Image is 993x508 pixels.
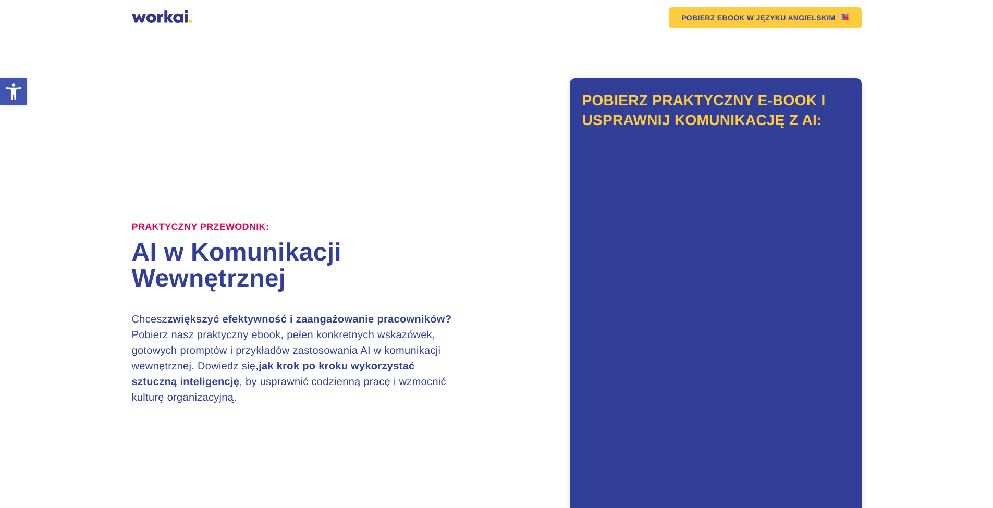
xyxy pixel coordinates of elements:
[681,14,745,21] em: POBIERZ EBOOK
[841,14,849,20] img: US flag
[132,240,497,292] h1: AI w Komunikacji Wewnętrznej
[132,221,269,233] label: Praktyczny przewodnik:
[132,312,460,405] h3: Chcesz Pobierz nasz praktyczny ebook, pełen konkretnych wskazówek, gotowych promptów i przykładów...
[582,91,849,130] h2: Pobierz praktyczny e-book i usprawnij komunikację z AI:
[167,314,451,325] strong: zwiększyć efektywność i zaangażowanie pracowników?
[669,7,861,28] a: POBIERZ EBOOKW JĘZYKU ANGIELSKIMUS flag
[132,361,415,388] strong: jak krok po kroku wykorzystać sztuczną inteligencję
